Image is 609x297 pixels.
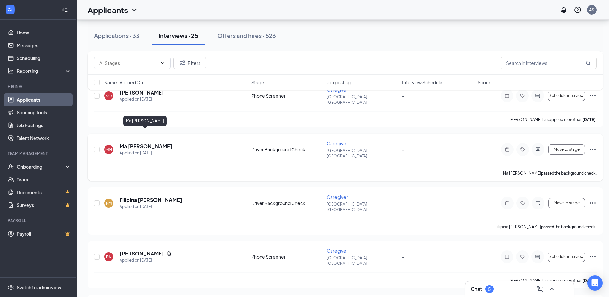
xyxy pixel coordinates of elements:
button: Move to stage [548,144,585,155]
a: Home [17,26,71,39]
div: Reporting [17,68,72,74]
h5: [PERSON_NAME] [120,250,164,257]
svg: Collapse [62,7,68,13]
svg: ChevronDown [130,6,138,14]
svg: ActiveChat [534,147,542,152]
svg: ChevronUp [548,285,556,293]
div: 5 [488,286,491,292]
h5: Filipina [PERSON_NAME] [120,196,182,203]
a: Applicants [17,93,71,106]
svg: ComposeMessage [536,285,544,293]
button: Minimize [558,284,568,294]
svg: Notifications [560,6,567,14]
svg: Ellipses [589,146,597,153]
svg: Tag [519,147,527,152]
div: Driver Background Check [251,200,323,206]
span: Move to stage [554,201,580,205]
a: Talent Network [17,132,71,144]
svg: Note [504,201,511,206]
div: Switch to admin view [17,284,61,291]
button: ComposeMessage [535,284,545,294]
b: [DATE] [582,278,596,283]
p: Ma [PERSON_NAME] the background check. [503,171,597,176]
svg: ChevronDown [160,60,165,65]
b: [DATE] [582,117,596,122]
svg: Tag [519,254,526,259]
a: Scheduling [17,52,71,65]
svg: Minimize [559,285,567,293]
span: Move to stage [554,147,580,152]
div: Applied on [DATE] [120,150,172,156]
button: ChevronUp [547,284,557,294]
div: Interviews · 25 [159,32,198,40]
a: PayrollCrown [17,227,71,240]
b: passed [541,225,554,229]
div: Ma [PERSON_NAME] [123,116,167,126]
div: PN [106,254,112,260]
span: Name · Applied On [104,79,143,86]
a: DocumentsCrown [17,186,71,199]
h5: Ma [PERSON_NAME] [120,143,172,150]
p: [PERSON_NAME] has applied more than . [510,278,597,283]
svg: ActiveChat [534,254,542,259]
svg: UserCheck [8,164,14,170]
p: Filipina [PERSON_NAME] the background check. [495,224,597,230]
span: Stage [251,79,264,86]
p: [GEOGRAPHIC_DATA], [GEOGRAPHIC_DATA] [327,255,398,266]
svg: Analysis [8,68,14,74]
p: [GEOGRAPHIC_DATA], [GEOGRAPHIC_DATA] [327,148,398,159]
svg: Document [167,251,172,256]
input: Search in interviews [501,57,597,69]
a: Team [17,173,71,186]
span: - [402,254,404,260]
span: Caregiver [327,194,348,200]
h1: Applicants [88,4,128,15]
p: [GEOGRAPHIC_DATA], [GEOGRAPHIC_DATA] [327,202,398,212]
svg: MagnifyingGlass [586,60,591,65]
svg: Note [503,254,511,259]
a: Job Postings [17,119,71,132]
a: SurveysCrown [17,199,71,211]
div: FM [106,201,112,206]
div: Offers and hires · 526 [217,32,276,40]
svg: Settings [8,284,14,291]
div: Applied on [DATE] [120,203,182,210]
svg: Tag [519,201,527,206]
input: All Stages [99,59,158,66]
div: Team Management [8,151,70,156]
div: Phone Screener [251,254,323,260]
span: Score [478,79,490,86]
svg: Note [504,147,511,152]
span: - [402,147,404,152]
p: [PERSON_NAME] has applied more than . [510,117,597,122]
b: passed [541,171,554,176]
div: Applied on [DATE] [120,257,172,263]
h3: Chat [471,286,482,293]
div: Payroll [8,218,70,223]
span: - [402,200,404,206]
svg: WorkstreamLogo [7,6,13,13]
a: Sourcing Tools [17,106,71,119]
a: Messages [17,39,71,52]
button: Schedule interview [548,252,585,262]
div: Open Intercom Messenger [587,275,603,291]
span: Caregiver [327,248,348,254]
button: Move to stage [548,198,585,208]
p: [GEOGRAPHIC_DATA], [GEOGRAPHIC_DATA] [327,94,398,105]
div: Onboarding [17,164,66,170]
span: Interview Schedule [402,79,442,86]
svg: Ellipses [589,199,597,207]
button: Filter Filters [173,57,206,69]
div: Hiring [8,84,70,89]
div: AS [589,7,594,12]
div: Applied on [DATE] [120,96,164,103]
svg: QuestionInfo [574,6,582,14]
div: Applications · 33 [94,32,139,40]
div: Driver Background Check [251,146,323,153]
svg: Filter [179,59,186,67]
span: Schedule interview [549,255,584,259]
span: Caregiver [327,141,348,146]
svg: ActiveChat [534,201,542,206]
svg: Ellipses [589,253,597,261]
span: Job posting [327,79,351,86]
